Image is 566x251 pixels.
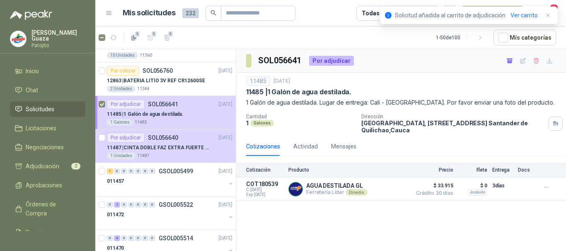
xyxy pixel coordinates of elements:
[218,134,232,142] p: [DATE]
[149,168,155,174] div: 0
[218,100,232,108] p: [DATE]
[148,135,178,141] p: SOL056640
[541,6,556,21] button: 4
[142,235,148,241] div: 0
[510,11,538,20] a: Ver carrito
[10,82,85,98] a: Chat
[31,30,85,41] p: [PERSON_NAME] Guaza
[26,143,64,152] span: Negociaciones
[107,200,234,226] a: 0 2 0 0 0 0 0 GSOL005522[DATE] 011472
[95,62,236,96] a: Por cotizarSOL056760[DATE] 12863 |BATERIA LITIO 3V REF CR12600SE2 Unidades11344
[121,168,127,174] div: 0
[107,144,210,152] p: 11487 | CINTA DOBLE FAZ EXTRA FUERTE MARCA:3M
[293,142,318,151] div: Actividad
[123,7,176,19] h1: Mis solicitudes
[107,52,138,59] div: 10 Unidades
[289,182,302,196] img: Company Logo
[26,228,56,237] span: Remisiones
[142,168,148,174] div: 0
[121,235,127,241] div: 0
[31,43,85,48] p: Patojito
[26,105,54,114] span: Solicitudes
[149,202,155,208] div: 0
[412,167,453,173] p: Precio
[246,76,270,86] div: 11485
[107,166,234,193] a: 1 0 0 0 0 0 0 GSOL005499[DATE] 011457
[549,4,559,12] span: 4
[121,202,127,208] div: 0
[107,110,184,118] p: 11485 | 1 Galón de agua destilada.
[142,202,148,208] div: 0
[26,124,56,133] span: Licitaciones
[288,167,407,173] p: Producto
[258,54,302,67] h3: SOL056641
[107,177,124,185] p: 011457
[218,201,232,209] p: [DATE]
[492,167,513,173] p: Entrega
[458,167,487,173] p: Flete
[395,11,506,20] p: Solicitud añadida al carrito de adjudicación
[127,31,140,44] button: 1
[246,88,351,96] p: 11485 | 1 Galón de agua destilada.
[250,120,274,127] div: Galones
[135,31,140,37] span: 1
[10,31,26,47] img: Company Logo
[26,162,59,171] span: Adjudicación
[246,142,280,151] div: Cotizaciones
[128,202,134,208] div: 0
[107,211,124,219] p: 011472
[114,168,120,174] div: 0
[159,168,193,174] p: GSOL005499
[107,66,139,76] div: Por cotizar
[218,167,232,175] p: [DATE]
[468,189,487,196] div: Incluido
[144,31,157,44] button: 1
[10,196,85,221] a: Órdenes de Compra
[309,56,354,66] div: Por adjudicar
[458,181,487,191] p: $ 0
[135,202,141,208] div: 0
[10,177,85,193] a: Aprobaciones
[10,225,85,240] a: Remisiones
[135,168,141,174] div: 0
[412,181,453,191] span: $ 33.915
[107,168,113,174] div: 1
[361,114,545,120] p: Dirección
[128,235,134,241] div: 0
[95,129,236,163] a: Por adjudicarSOL056640[DATE] 11487 |CINTA DOBLE FAZ EXTRA FUERTE MARCA:3M1 Unidades11487
[246,187,283,192] span: C: [DATE]
[149,235,155,241] div: 0
[10,120,85,136] a: Licitaciones
[135,119,147,126] p: 11485
[246,120,249,127] p: 1
[71,163,80,170] span: 2
[346,189,368,196] div: Directo
[218,234,232,242] p: [DATE]
[137,86,150,92] p: 11344
[26,200,77,218] span: Órdenes de Compra
[273,77,290,85] p: [DATE]
[412,191,453,196] span: Crédito 30 días
[107,235,113,241] div: 0
[246,167,283,173] p: Cotización
[135,235,141,241] div: 0
[168,31,174,37] span: 1
[10,10,52,20] img: Logo peakr
[306,189,368,196] p: Ferretería Líder
[10,139,85,155] a: Negociaciones
[246,192,283,197] span: Exp: [DATE]
[246,114,355,120] p: Cantidad
[493,30,556,45] button: Mís categorías
[362,9,379,18] div: Todas
[107,119,133,126] div: 1 Galones
[26,67,39,76] span: Inicio
[10,158,85,174] a: Adjudicación2
[26,86,38,95] span: Chat
[10,101,85,117] a: Solicitudes
[159,235,193,241] p: GSOL005514
[26,181,62,190] span: Aprobaciones
[385,12,392,19] span: info-circle
[492,181,513,191] p: 3 días
[182,8,199,18] span: 232
[246,98,556,107] p: 1 Galón de agua destilada. Lugar de entrega: Cali - [GEOGRAPHIC_DATA]. Por favor enviar una foto ...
